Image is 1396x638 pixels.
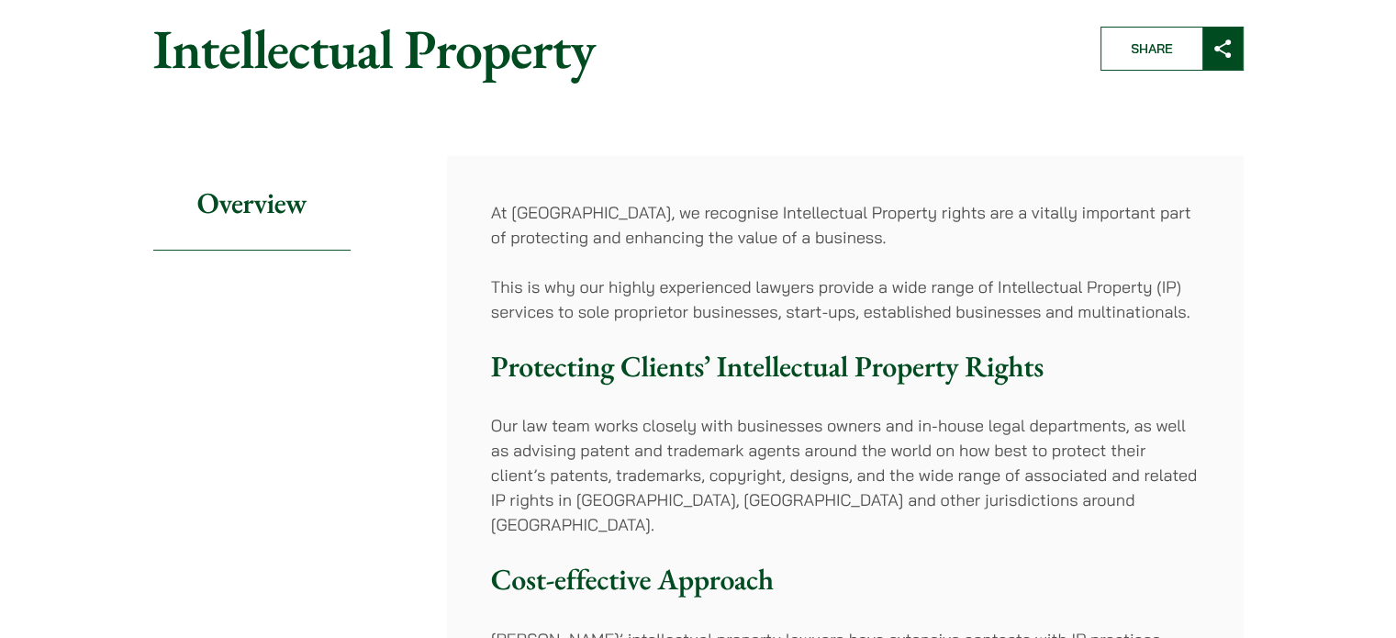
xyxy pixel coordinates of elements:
[491,274,1200,324] p: This is why our highly experienced lawyers provide a wide range of Intellectual Property (IP) ser...
[1101,28,1202,70] span: Share
[1100,27,1244,71] button: Share
[153,16,1069,82] h1: Intellectual Property
[491,413,1200,537] p: Our law team works closely with businesses owners and in-house legal departments, as well as advi...
[491,562,1200,597] h3: Cost-effective Approach
[491,200,1200,250] p: At [GEOGRAPHIC_DATA], we recognise Intellectual Property rights are a vitally important part of p...
[153,156,351,251] h2: Overview
[491,349,1200,384] h3: Protecting Clients’ Intellectual Property Rights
